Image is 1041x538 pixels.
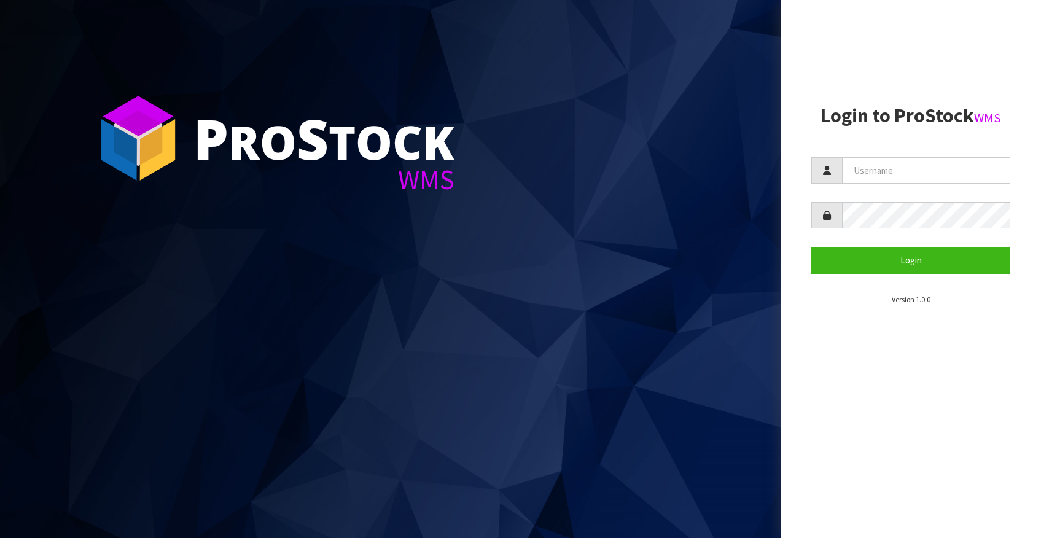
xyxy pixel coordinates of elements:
span: P [193,101,228,176]
h2: Login to ProStock [811,105,1010,127]
input: Username [842,157,1010,184]
img: ProStock Cube [92,92,184,184]
small: Version 1.0.0 [892,295,930,304]
div: ro tock [193,111,454,166]
small: WMS [974,110,1001,126]
span: S [297,101,329,176]
div: WMS [193,166,454,193]
button: Login [811,247,1010,273]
